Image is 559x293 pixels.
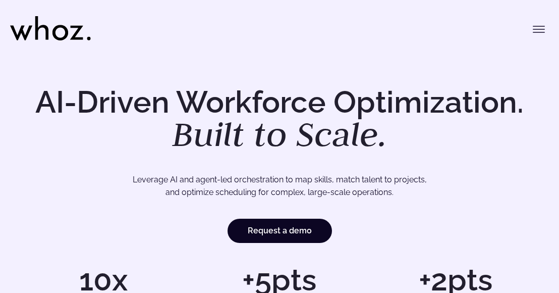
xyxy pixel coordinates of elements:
[172,112,387,156] em: Built to Scale.
[21,87,538,152] h1: AI-Driven Workforce Optimization.
[228,219,332,243] a: Request a demo
[529,19,549,39] button: Toggle menu
[46,173,513,199] p: Leverage AI and agent-led orchestration to map skills, match talent to projects, and optimize sch...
